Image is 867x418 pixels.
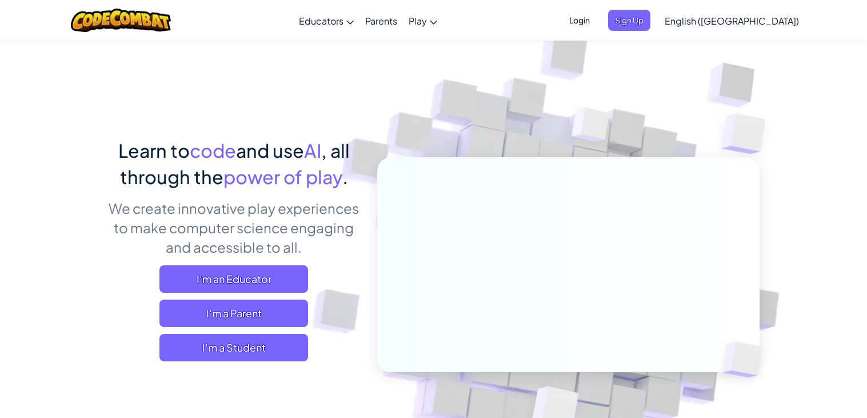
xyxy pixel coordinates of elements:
[409,15,427,27] span: Play
[159,334,308,361] button: I'm a Student
[403,5,443,36] a: Play
[608,10,650,31] button: Sign Up
[698,86,797,182] img: Overlap cubes
[190,139,236,162] span: code
[118,139,190,162] span: Learn to
[359,5,403,36] a: Parents
[304,139,321,162] span: AI
[550,85,632,170] img: Overlap cubes
[562,10,597,31] button: Login
[665,15,799,27] span: English ([GEOGRAPHIC_DATA])
[159,265,308,293] a: I'm an Educator
[659,5,805,36] a: English ([GEOGRAPHIC_DATA])
[223,165,342,188] span: power of play
[342,165,348,188] span: .
[108,198,360,257] p: We create innovative play experiences to make computer science engaging and accessible to all.
[703,318,789,401] img: Overlap cubes
[299,15,343,27] span: Educators
[236,139,304,162] span: and use
[71,9,171,32] img: CodeCombat logo
[159,300,308,327] a: I'm a Parent
[293,5,359,36] a: Educators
